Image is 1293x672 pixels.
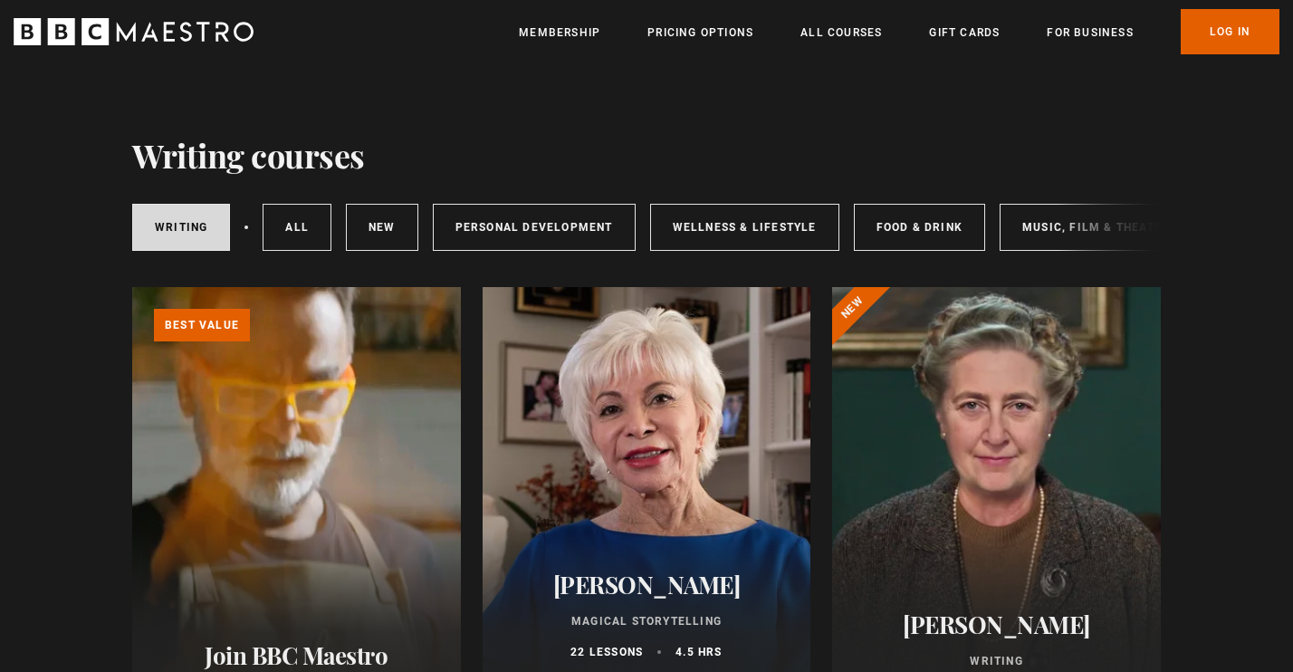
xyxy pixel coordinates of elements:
[263,204,331,251] a: All
[132,204,230,251] a: Writing
[14,18,254,45] svg: BBC Maestro
[433,204,636,251] a: Personal Development
[854,653,1139,669] p: Writing
[1047,24,1133,42] a: For business
[154,309,250,341] p: Best value
[675,644,722,660] p: 4.5 hrs
[504,613,790,629] p: Magical Storytelling
[519,24,600,42] a: Membership
[650,204,839,251] a: Wellness & Lifestyle
[647,24,753,42] a: Pricing Options
[570,644,643,660] p: 22 lessons
[346,204,418,251] a: New
[504,571,790,599] h2: [PERSON_NAME]
[1000,204,1192,251] a: Music, Film & Theatre
[1181,9,1279,54] a: Log In
[132,136,365,174] h1: Writing courses
[854,610,1139,638] h2: [PERSON_NAME]
[519,9,1279,54] nav: Primary
[800,24,882,42] a: All Courses
[929,24,1000,42] a: Gift Cards
[854,204,985,251] a: Food & Drink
